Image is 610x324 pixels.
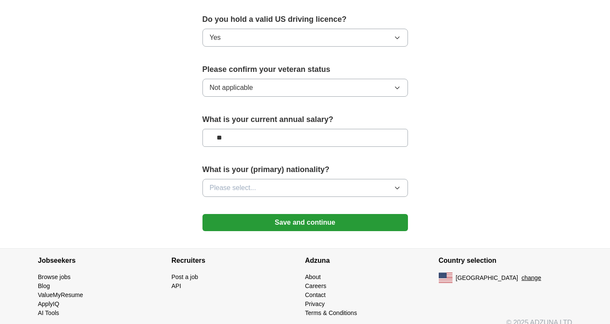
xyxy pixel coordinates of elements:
[38,300,60,307] a: ApplyIQ
[305,273,321,280] a: About
[210,33,221,43] span: Yes
[38,309,60,316] a: AI Tools
[202,179,408,197] button: Please select...
[202,164,408,175] label: What is your (primary) nationality?
[202,79,408,97] button: Not applicable
[305,309,357,316] a: Terms & Conditions
[521,273,541,282] button: change
[38,291,83,298] a: ValueMyResume
[38,273,71,280] a: Browse jobs
[210,83,253,93] span: Not applicable
[305,300,325,307] a: Privacy
[305,291,326,298] a: Contact
[202,214,408,231] button: Save and continue
[202,64,408,75] label: Please confirm your veteran status
[38,282,50,289] a: Blog
[305,282,327,289] a: Careers
[210,183,256,193] span: Please select...
[172,273,198,280] a: Post a job
[439,273,452,283] img: US flag
[202,14,408,25] label: Do you hold a valid US driving licence?
[439,249,572,273] h4: Country selection
[202,114,408,125] label: What is your current annual salary?
[456,273,518,282] span: [GEOGRAPHIC_DATA]
[202,29,408,47] button: Yes
[172,282,182,289] a: API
